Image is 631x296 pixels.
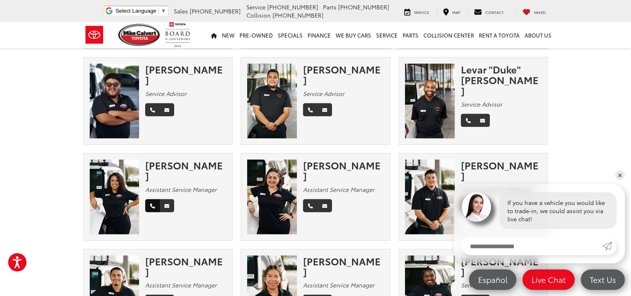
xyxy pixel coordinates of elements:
[586,274,620,285] span: Text Us
[499,192,617,229] div: If you have a vehicle you would like to trade-in, we could assist you via live chat!
[405,160,455,234] img: Kevin Ramos
[145,64,226,85] div: [PERSON_NAME]
[247,3,266,11] span: Service
[115,8,156,14] span: Select Language
[145,160,226,181] div: [PERSON_NAME]
[523,22,554,48] a: About Us
[174,7,188,15] span: Sales
[317,103,332,116] a: Email
[462,237,602,255] input: Enter your message
[468,7,510,16] a: Contact
[303,160,384,181] div: [PERSON_NAME]
[159,103,174,116] a: Email
[453,9,461,15] span: Map
[237,22,276,48] a: Pre-Owned
[209,22,220,48] a: Home
[276,22,306,48] a: Specials
[602,237,617,255] a: Submit
[401,22,421,48] a: Parts
[303,256,384,277] div: [PERSON_NAME]
[534,9,546,15] span: Saved
[461,281,511,289] em: Service Technician
[268,3,319,11] span: [PHONE_NUMBER]
[145,89,186,98] em: Service Advisor
[486,9,504,15] span: Contact
[374,22,401,48] a: Service
[118,24,162,46] img: Mike Calvert Toyota
[306,22,334,48] a: Finance
[461,64,542,96] div: Levar "Duke" [PERSON_NAME]
[437,7,467,16] a: Map
[414,9,430,15] span: Service
[527,274,570,285] span: Live Chat
[461,256,542,277] div: [PERSON_NAME]
[339,3,390,11] span: [PHONE_NUMBER]
[145,185,217,194] em: Assistant Service Manager
[161,8,166,14] span: ▼
[303,281,374,289] em: Assistant Service Manager
[115,8,166,14] a: Select Language​
[273,11,324,19] span: [PHONE_NUMBER]
[323,3,337,11] span: Parts
[475,114,490,127] a: Email
[145,256,226,277] div: [PERSON_NAME]
[158,8,159,14] span: ​
[145,199,160,212] a: Phone
[190,7,241,15] span: [PHONE_NUMBER]
[247,11,271,19] span: Collision
[303,89,344,98] em: Service Advisor
[462,192,491,222] img: Agent profile photo
[405,64,455,138] img: Levar "Duke" Woodard
[159,199,174,212] a: Email
[461,114,476,127] a: Phone
[90,64,139,138] img: Steven Bonilla
[474,274,511,285] span: Español
[581,269,625,290] a: Text Us
[469,269,516,290] a: Español
[517,7,552,16] a: My Saved Vehicles
[421,22,477,48] a: Collision Center
[303,103,318,116] a: Phone
[247,160,297,234] img: Lilly Perez
[461,100,502,108] em: Service Advisor
[145,281,217,289] em: Assistant Service Manager
[79,22,110,48] img: Toyota
[334,22,374,48] a: WE BUY CARS
[303,199,318,212] a: Phone
[145,103,160,116] a: Phone
[523,269,575,290] a: Live Chat
[303,64,384,85] div: [PERSON_NAME]
[399,7,436,16] a: Service
[90,160,139,234] img: Angel Earvin
[220,22,237,48] a: New
[303,185,374,194] em: Assistant Service Manager
[461,160,542,181] div: [PERSON_NAME]
[317,199,332,212] a: Email
[247,64,297,138] img: Oscar Vasquez
[477,22,523,48] a: Rent a Toyota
